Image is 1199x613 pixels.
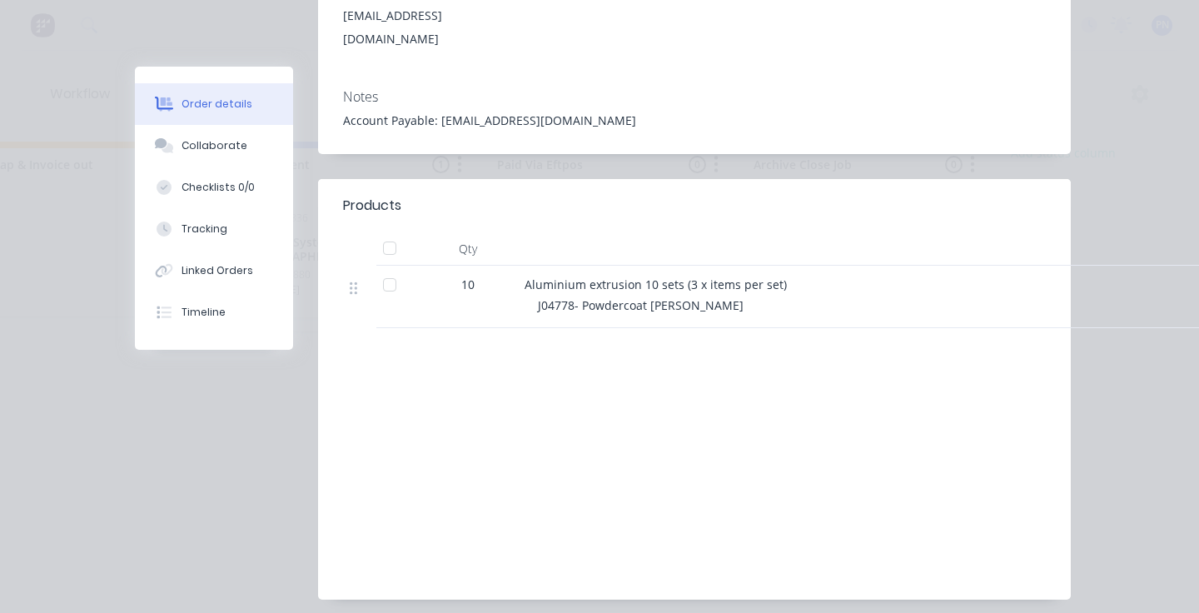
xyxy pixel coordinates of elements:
[135,167,293,208] button: Checklists 0/0
[135,83,293,125] button: Order details
[418,232,518,266] div: Qty
[525,277,787,292] span: Aluminium extrusion 10 sets (3 x items per set)
[343,89,1046,105] div: Notes
[182,138,247,153] div: Collaborate
[343,112,1046,129] div: Account Payable: [EMAIL_ADDRESS][DOMAIN_NAME]
[538,297,744,313] span: J04778- Powdercoat [PERSON_NAME]
[182,305,226,320] div: Timeline
[135,292,293,333] button: Timeline
[461,276,475,293] span: 10
[135,208,293,250] button: Tracking
[182,180,255,195] div: Checklists 0/0
[182,263,253,278] div: Linked Orders
[343,196,401,216] div: Products
[182,97,252,112] div: Order details
[135,125,293,167] button: Collaborate
[135,250,293,292] button: Linked Orders
[182,222,227,237] div: Tracking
